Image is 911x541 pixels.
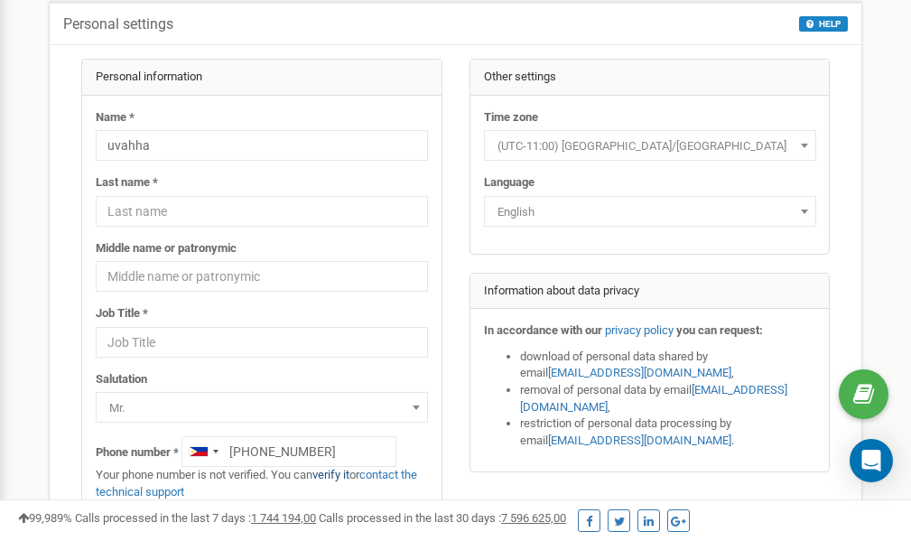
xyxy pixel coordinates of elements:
[501,511,566,525] u: 7 596 625,00
[96,467,428,500] p: Your phone number is not verified. You can or
[470,274,830,310] div: Information about data privacy
[676,323,763,337] strong: you can request:
[484,174,535,191] label: Language
[96,196,428,227] input: Last name
[319,511,566,525] span: Calls processed in the last 30 days :
[96,261,428,292] input: Middle name or patronymic
[96,305,148,322] label: Job Title *
[96,392,428,423] span: Mr.
[490,200,810,225] span: English
[520,382,816,415] li: removal of personal data by email ,
[251,511,316,525] u: 1 744 194,00
[181,436,396,467] input: +1-800-555-55-55
[96,444,179,462] label: Phone number *
[75,511,316,525] span: Calls processed in the last 7 days :
[96,327,428,358] input: Job Title
[484,323,602,337] strong: In accordance with our
[96,130,428,161] input: Name
[520,383,787,414] a: [EMAIL_ADDRESS][DOMAIN_NAME]
[96,468,417,499] a: contact the technical support
[63,16,173,33] h5: Personal settings
[548,434,731,447] a: [EMAIL_ADDRESS][DOMAIN_NAME]
[799,16,848,32] button: HELP
[520,415,816,449] li: restriction of personal data processing by email .
[850,439,893,482] div: Open Intercom Messenger
[470,60,830,96] div: Other settings
[484,196,816,227] span: English
[484,109,538,126] label: Time zone
[605,323,674,337] a: privacy policy
[548,366,731,379] a: [EMAIL_ADDRESS][DOMAIN_NAME]
[484,130,816,161] span: (UTC-11:00) Pacific/Midway
[520,349,816,382] li: download of personal data shared by email ,
[490,134,810,159] span: (UTC-11:00) Pacific/Midway
[18,511,72,525] span: 99,989%
[96,240,237,257] label: Middle name or patronymic
[182,437,224,466] div: Telephone country code
[312,468,349,481] a: verify it
[82,60,442,96] div: Personal information
[96,371,147,388] label: Salutation
[96,109,135,126] label: Name *
[102,396,422,421] span: Mr.
[96,174,158,191] label: Last name *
